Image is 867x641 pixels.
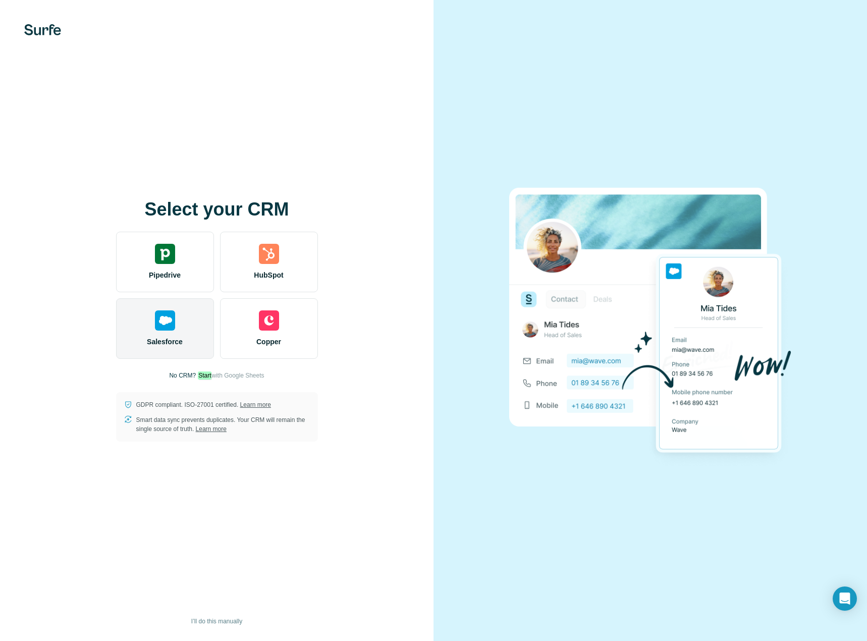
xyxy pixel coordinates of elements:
[147,337,183,347] span: Salesforce
[198,371,264,380] span: with Google Sheets
[198,371,211,380] em: Start
[198,371,264,380] button: Startwith Google Sheets
[155,244,175,264] img: pipedrive's logo
[509,171,792,470] img: SALESFORCE image
[254,270,283,280] span: HubSpot
[116,199,318,220] h1: Select your CRM
[240,401,271,408] a: Learn more
[184,614,249,629] button: I’ll do this manually
[259,310,279,331] img: copper's logo
[149,270,181,280] span: Pipedrive
[833,586,857,611] div: Open Intercom Messenger
[256,337,281,347] span: Copper
[191,617,242,626] span: I’ll do this manually
[24,24,61,35] img: Surfe's logo
[136,415,310,434] p: Smart data sync prevents duplicates. Your CRM will remain the single source of truth.
[196,425,227,433] a: Learn more
[136,400,271,409] p: GDPR compliant. ISO-27001 certified.
[155,310,175,331] img: salesforce's logo
[259,244,279,264] img: hubspot's logo
[169,371,196,380] p: No CRM?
